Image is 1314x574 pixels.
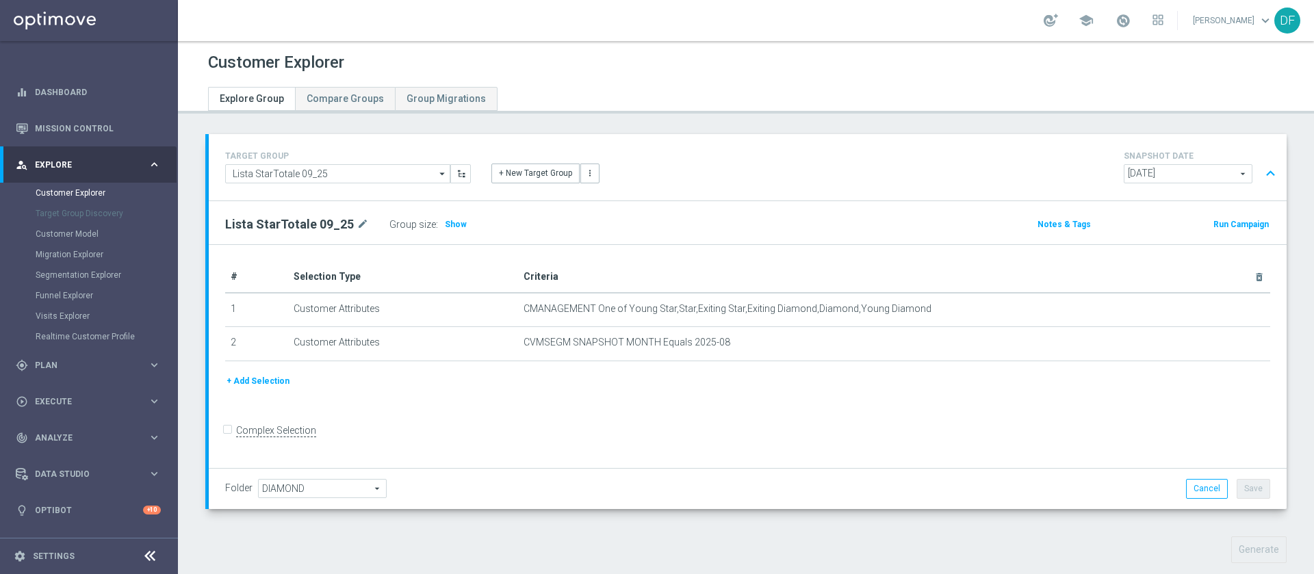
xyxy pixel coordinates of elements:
th: Selection Type [288,261,518,293]
div: Explore [16,159,148,171]
div: Visits Explorer [36,306,177,326]
button: play_circle_outline Execute keyboard_arrow_right [15,396,162,407]
td: Customer Attributes [288,293,518,327]
button: Mission Control [15,123,162,134]
div: Migration Explorer [36,244,177,265]
a: Segmentation Explorer [36,270,142,281]
div: Analyze [16,432,148,444]
button: equalizer Dashboard [15,87,162,98]
div: Data Studio [16,468,148,480]
a: Customer Explorer [36,187,142,198]
input: Select Existing or Create New [225,164,450,183]
a: Settings [33,552,75,560]
span: Group Migrations [407,93,486,104]
button: more_vert [580,164,600,183]
i: lightbulb [16,504,28,517]
td: 2 [225,327,288,361]
h4: TARGET GROUP [225,151,471,161]
i: keyboard_arrow_right [148,358,161,371]
button: Save [1237,479,1270,498]
div: DF [1274,8,1300,34]
a: Funnel Explorer [36,290,142,301]
h1: Customer Explorer [208,53,344,73]
button: person_search Explore keyboard_arrow_right [15,159,162,170]
span: school [1079,13,1094,28]
a: Visits Explorer [36,311,142,322]
i: track_changes [16,432,28,444]
div: Plan [16,359,148,371]
div: Customer Model [36,224,177,244]
button: track_changes Analyze keyboard_arrow_right [15,432,162,443]
span: CMANAGEMENT One of Young Star,Star,Exiting Star,Exiting Diamond,Diamond,Young Diamond [524,303,931,315]
div: +10 [143,506,161,514]
button: expand_less [1261,161,1280,187]
h4: SNAPSHOT DATE [1124,151,1281,161]
div: Customer Explorer [36,183,177,203]
div: Optibot [16,492,161,528]
h2: Lista StarTotale 09_25 [225,216,354,233]
span: Show [445,220,467,229]
div: TARGET GROUP arrow_drop_down + New Target Group more_vert SNAPSHOT DATE arrow_drop_down expand_less [225,148,1270,187]
i: keyboard_arrow_right [148,395,161,408]
label: Group size [389,219,436,231]
i: keyboard_arrow_right [148,158,161,171]
i: more_vert [585,168,595,178]
td: Customer Attributes [288,327,518,361]
i: arrow_drop_down [436,165,450,183]
span: Explore Group [220,93,284,104]
a: Customer Model [36,229,142,239]
div: Execute [16,395,148,408]
button: Run Campaign [1212,217,1270,232]
i: gps_fixed [16,359,28,371]
th: # [225,261,288,293]
span: Plan [35,361,148,369]
i: mode_edit [357,216,369,233]
div: Realtime Customer Profile [36,326,177,347]
a: Dashboard [35,74,161,110]
div: Mission Control [16,110,161,146]
button: Notes & Tags [1036,217,1092,232]
i: delete_forever [1254,272,1265,283]
label: : [436,219,438,231]
button: gps_fixed Plan keyboard_arrow_right [15,360,162,371]
span: Execute [35,397,148,406]
a: Optibot [35,492,143,528]
i: equalizer [16,86,28,99]
a: [PERSON_NAME]keyboard_arrow_down [1191,10,1274,31]
span: CVMSEGM SNAPSHOT MONTH Equals 2025-08 [524,337,730,348]
div: Funnel Explorer [36,285,177,306]
span: keyboard_arrow_down [1258,13,1273,28]
i: person_search [16,159,28,171]
button: lightbulb Optibot +10 [15,505,162,516]
label: Complex Selection [236,424,316,437]
button: Data Studio keyboard_arrow_right [15,469,162,480]
ul: Tabs [208,87,498,111]
i: keyboard_arrow_right [148,467,161,480]
a: Migration Explorer [36,249,142,260]
span: Data Studio [35,470,148,478]
span: Explore [35,161,148,169]
div: Segmentation Explorer [36,265,177,285]
button: Generate [1231,536,1287,563]
a: Mission Control [35,110,161,146]
div: Target Group Discovery [36,203,177,224]
div: Dashboard [16,74,161,110]
button: + Add Selection [225,374,291,389]
span: Compare Groups [307,93,384,104]
i: settings [14,550,26,562]
span: Criteria [524,271,558,282]
button: Cancel [1186,479,1228,498]
td: 1 [225,293,288,327]
a: Realtime Customer Profile [36,331,142,342]
i: keyboard_arrow_right [148,431,161,444]
i: play_circle_outline [16,395,28,408]
button: + New Target Group [491,164,580,183]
